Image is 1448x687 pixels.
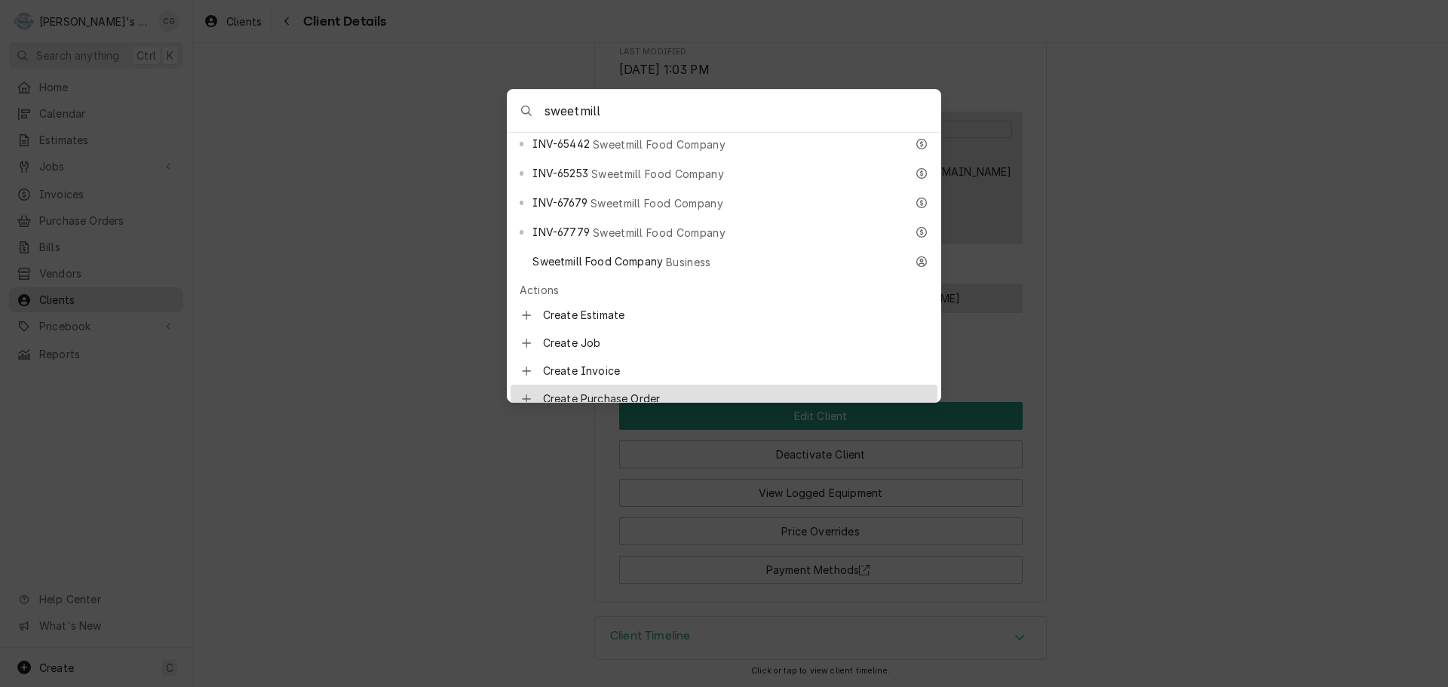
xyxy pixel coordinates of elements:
span: Sweetmill Food Company [593,225,726,241]
span: Sweetmill Food Company [532,253,663,269]
div: Actions [511,279,937,301]
span: INV-67679 [532,195,587,210]
span: Sweetmill Food Company [591,166,724,182]
span: Create Invoice [543,363,928,379]
span: INV-67779 [532,224,589,240]
span: INV-65253 [532,165,587,181]
span: Business [666,254,711,270]
span: Sweetmill Food Company [593,136,726,152]
span: Create Job [543,335,928,351]
span: Create Purchase Order [543,391,928,406]
div: Global Command Menu [507,89,941,403]
span: INV-65442 [532,136,589,152]
span: Sweetmill Food Company [591,195,723,211]
span: Create Estimate [543,307,928,323]
input: Search anything [545,90,940,132]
